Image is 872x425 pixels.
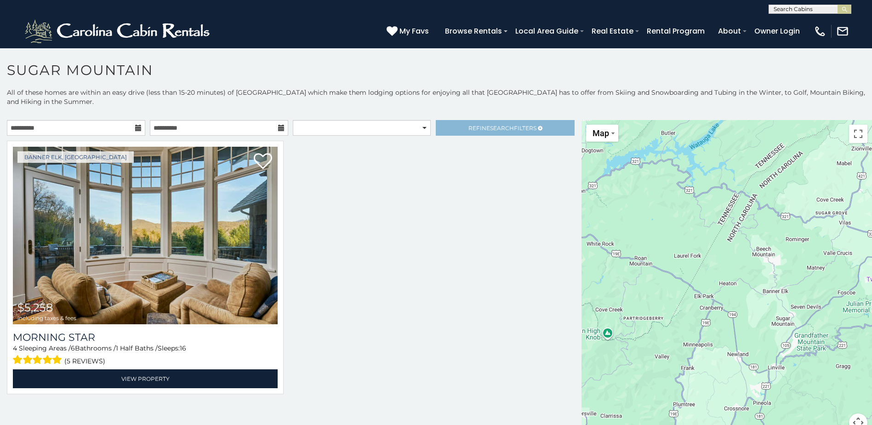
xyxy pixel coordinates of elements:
img: White-1-2.png [23,17,214,45]
span: 16 [180,344,186,352]
span: including taxes & fees [17,315,76,321]
span: 6 [71,344,75,352]
span: 4 [13,344,17,352]
span: Search [490,125,514,132]
a: Real Estate [587,23,638,39]
span: $5,258 [17,301,53,314]
a: Morning Star [13,331,278,344]
button: Toggle fullscreen view [849,125,867,143]
span: 1 Half Baths / [116,344,158,352]
span: (5 reviews) [64,355,105,367]
span: My Favs [399,25,429,37]
a: About [713,23,746,39]
div: Sleeping Areas / Bathrooms / Sleeps: [13,344,278,367]
a: My Favs [387,25,431,37]
img: mail-regular-white.png [836,25,849,38]
img: phone-regular-white.png [814,25,826,38]
a: Rental Program [642,23,709,39]
a: Owner Login [750,23,804,39]
a: Banner Elk, [GEOGRAPHIC_DATA] [17,151,134,163]
span: Map [593,128,609,138]
span: Refine Filters [468,125,536,132]
button: Change map style [586,125,618,142]
a: RefineSearchFilters [436,120,574,136]
a: Morning Star $5,258 including taxes & fees [13,147,278,324]
a: Local Area Guide [511,23,583,39]
a: Add to favorites [254,152,272,172]
a: Browse Rentals [440,23,507,39]
img: Morning Star [13,147,278,324]
a: View Property [13,369,278,388]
